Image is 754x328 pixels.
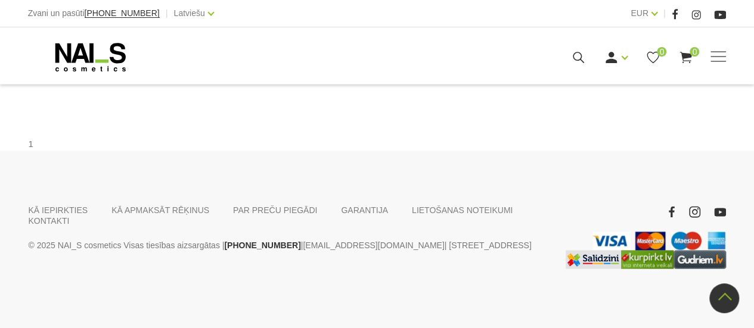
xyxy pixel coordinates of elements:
span: | [663,6,666,21]
a: KONTAKTI [29,215,70,226]
div: 1 [20,136,735,151]
a: EUR [631,6,648,20]
img: www.gudriem.lv/veikali/lv [674,250,726,268]
a: [PHONE_NUMBER] [85,9,160,18]
a: KĀ APMAKSĀT RĒĶINUS [111,204,209,215]
div: Zvani un pasūti [28,6,160,21]
a: [EMAIL_ADDRESS][DOMAIN_NAME] [303,238,444,252]
a: LIETOŠANAS NOTEIKUMI [412,204,513,215]
a: Latviešu [174,6,205,20]
span: [PHONE_NUMBER] [85,8,160,18]
span: 0 [690,47,699,57]
span: 0 [657,47,666,57]
a: 0 [678,50,693,65]
a: GARANTIJA [341,204,388,215]
a: https://www.gudriem.lv/veikali/lv [674,250,726,268]
a: 0 [646,50,660,65]
a: KĀ IEPIRKTIES [29,204,88,215]
a: [PHONE_NUMBER] [224,238,300,252]
p: © 2025 NAI_S cosmetics Visas tiesības aizsargātas | | | [STREET_ADDRESS] [29,238,547,252]
img: Lielākais Latvijas interneta veikalu preču meklētājs [621,250,674,268]
a: PAR PREČU PIEGĀDI [233,204,317,215]
span: | [166,6,168,21]
img: Labākā cena interneta veikalos - Samsung, Cena, iPhone, Mobilie telefoni [566,250,621,268]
